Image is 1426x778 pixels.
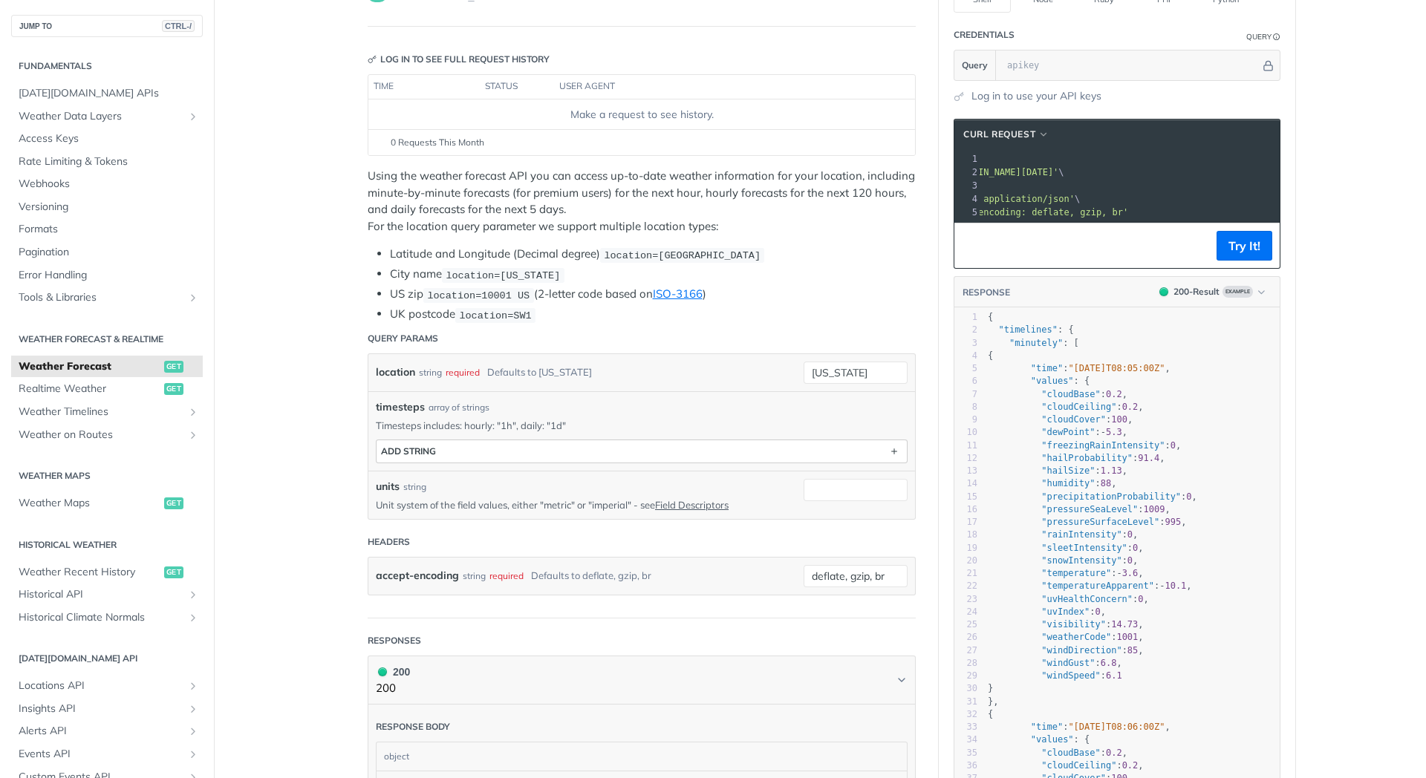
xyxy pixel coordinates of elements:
span: 200 [1159,287,1168,296]
span: 995 [1165,517,1181,527]
a: Weather Recent Historyget [11,561,203,583]
div: 5 [954,206,980,219]
div: 10 [954,426,977,439]
li: US zip (2-letter code based on ) [390,286,916,303]
span: Versioning [19,200,199,215]
button: RESPONSE [962,285,1011,300]
span: "windSpeed" [1041,670,1100,681]
span: "freezingRainIntensity" [1041,440,1165,451]
div: Query Params [368,332,438,345]
div: 30 [954,682,977,695]
span: "temperature" [1041,568,1111,578]
span: : , [988,543,1144,553]
span: 3.6 [1122,568,1139,578]
button: Show subpages for Locations API [187,680,199,692]
span: : , [988,478,1116,488]
span: : , [988,619,1144,630]
div: 14 [954,477,977,490]
a: Rate Limiting & Tokens [11,151,203,173]
button: Show subpages for Events API [187,748,199,760]
span: '[URL][DOMAIN_NAME][DATE]' [919,167,1058,177]
div: Defaults to deflate, gzip, br [531,565,651,586]
div: 28 [954,657,977,670]
span: - [1159,581,1165,591]
span: : , [988,504,1171,514]
i: Information [1273,33,1280,41]
div: 15 [954,491,977,503]
span: location=[GEOGRAPHIC_DATA] [604,249,761,261]
button: Hide [1260,58,1276,73]
p: 200 [376,680,410,697]
th: time [368,75,480,99]
a: Historical APIShow subpages for Historical API [11,583,203,606]
span: 1001 [1116,632,1138,642]
button: Show subpages for Weather on Routes [187,429,199,441]
span: : { [988,734,1090,745]
span: location=10001 US [427,290,530,301]
span: location=[US_STATE] [446,269,560,281]
div: array of strings [429,401,489,414]
div: 18 [954,529,977,541]
a: Alerts APIShow subpages for Alerts API [11,720,203,742]
span: : [ [988,338,1079,348]
span: Weather Timelines [19,405,183,419]
span: 10.1 [1165,581,1186,591]
a: Historical Climate NormalsShow subpages for Historical Climate Normals [11,607,203,629]
span: : { [988,324,1074,335]
span: 'accept-encoding: deflate, gzip, br' [935,207,1128,218]
span: : , [988,722,1171,732]
span: Weather Recent History [19,565,160,580]
span: Weather on Routes [19,428,183,442]
span: 6.1 [1106,670,1122,681]
div: 23 [954,593,977,606]
span: : , [988,607,1106,617]
div: 4 [954,350,977,362]
span: 0.2 [1106,748,1122,758]
span: : , [988,529,1138,540]
span: 0 [1171,440,1176,451]
a: Locations APIShow subpages for Locations API [11,675,203,697]
span: Example [1222,286,1253,298]
span: Rate Limiting & Tokens [19,154,199,169]
span: "hailSize" [1041,465,1095,476]
div: Defaults to [US_STATE] [487,362,592,383]
span: 0 [1133,543,1138,553]
button: 200200-ResultExample [1152,284,1272,299]
span: "sleetIntensity" [1041,543,1127,553]
div: 1 [954,311,977,324]
label: location [376,362,415,383]
span: 6.8 [1101,658,1117,668]
span: "values" [1031,734,1074,745]
span: : , [988,594,1149,604]
span: "time" [1031,363,1063,373]
span: "windGust" [1041,658,1095,668]
a: Access Keys [11,128,203,150]
div: Response body [376,720,450,733]
div: 200 - Result [1173,285,1220,298]
a: Versioning [11,196,203,218]
p: Using the weather forecast API you can access up-to-date weather information for your location, i... [368,168,916,235]
span: 'accept: application/json' [935,194,1075,204]
span: "uvHealthConcern" [1041,594,1133,604]
span: : , [988,363,1171,373]
span: Alerts API [19,724,183,739]
div: 32 [954,708,977,721]
a: Weather Data LayersShow subpages for Weather Data Layers [11,105,203,128]
span: : [988,670,1122,681]
span: "snowIntensity" [1041,555,1121,566]
span: "dewPoint" [1041,427,1095,437]
span: Weather Maps [19,496,160,511]
button: Show subpages for Tools & Libraries [187,292,199,304]
h2: Fundamentals [11,59,203,73]
div: 24 [954,606,977,618]
span: "[DATE]T08:05:00Z" [1068,363,1165,373]
div: Headers [368,535,410,549]
p: Timesteps includes: hourly: "1h", daily: "1d" [376,419,908,432]
a: Field Descriptors [655,499,729,511]
div: Make a request to see history. [374,107,909,122]
h2: [DATE][DOMAIN_NAME] API [11,652,203,665]
div: 8 [954,401,977,413]
a: Log in to use your API keys [971,88,1101,104]
span: : , [988,402,1144,412]
span: "windDirection" [1041,645,1121,656]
